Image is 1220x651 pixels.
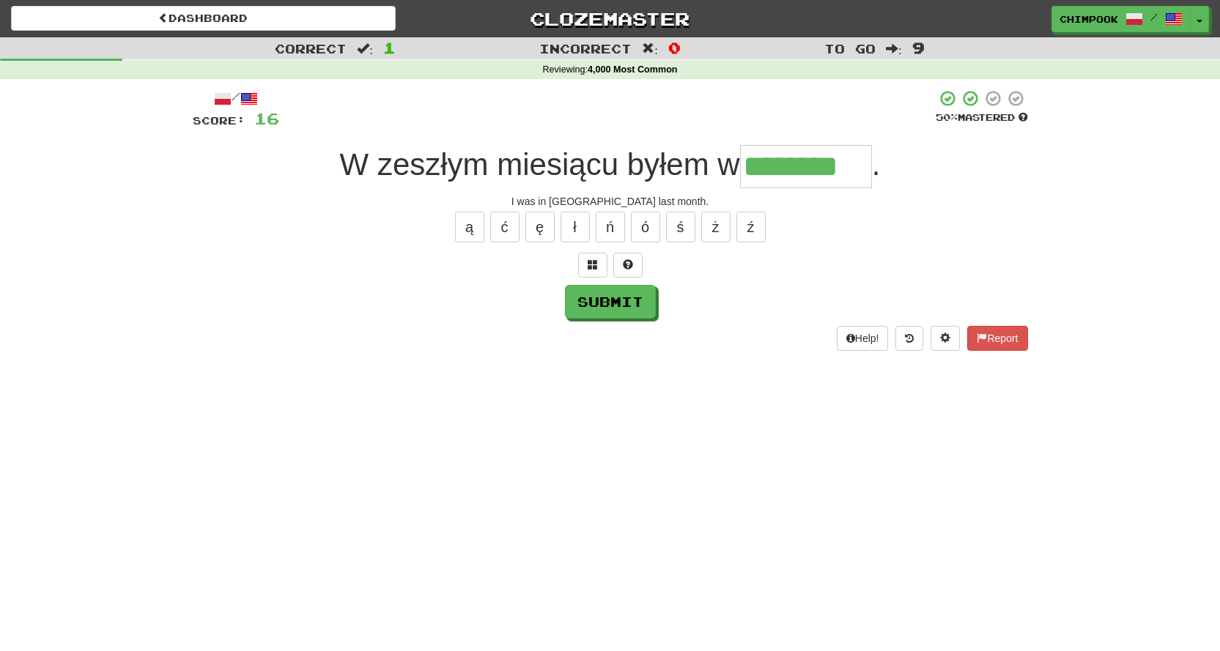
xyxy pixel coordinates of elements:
[912,39,925,56] span: 9
[340,147,740,182] span: W zeszłym miesiącu byłem w
[275,41,347,56] span: Correct
[613,253,643,278] button: Single letter hint - you only get 1 per sentence and score half the points! alt+h
[631,212,660,242] button: ó
[1150,12,1158,22] span: /
[193,194,1028,209] div: I was in [GEOGRAPHIC_DATA] last month.
[455,212,484,242] button: ą
[11,6,396,31] a: Dashboard
[418,6,802,31] a: Clozemaster
[588,64,677,75] strong: 4,000 Most Common
[596,212,625,242] button: ń
[357,42,373,55] span: :
[561,212,590,242] button: ł
[701,212,731,242] button: ż
[193,89,279,108] div: /
[525,212,555,242] button: ę
[490,212,520,242] button: ć
[539,41,632,56] span: Incorrect
[936,111,958,123] span: 50 %
[383,39,396,56] span: 1
[254,109,279,127] span: 16
[895,326,923,351] button: Round history (alt+y)
[1060,12,1118,26] span: chimpook
[872,147,881,182] span: .
[886,42,902,55] span: :
[642,42,658,55] span: :
[837,326,889,351] button: Help!
[578,253,607,278] button: Switch sentence to multiple choice alt+p
[193,114,245,127] span: Score:
[736,212,766,242] button: ź
[1051,6,1191,32] a: chimpook /
[936,111,1028,124] div: Mastered
[565,285,656,319] button: Submit
[824,41,876,56] span: To go
[967,326,1027,351] button: Report
[666,212,695,242] button: ś
[668,39,681,56] span: 0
